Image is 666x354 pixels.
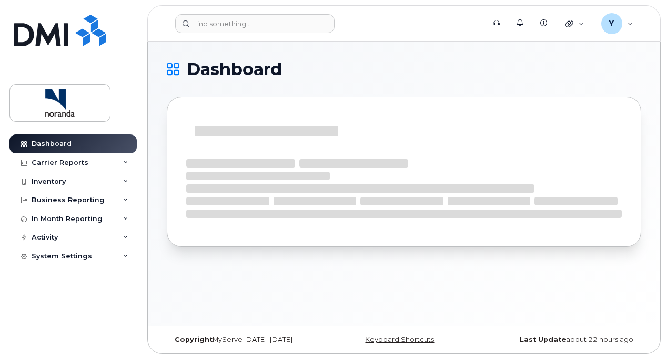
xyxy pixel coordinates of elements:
[365,336,434,343] a: Keyboard Shortcuts
[167,336,325,344] div: MyServe [DATE]–[DATE]
[520,336,566,343] strong: Last Update
[483,336,641,344] div: about 22 hours ago
[187,61,282,77] span: Dashboard
[175,336,213,343] strong: Copyright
